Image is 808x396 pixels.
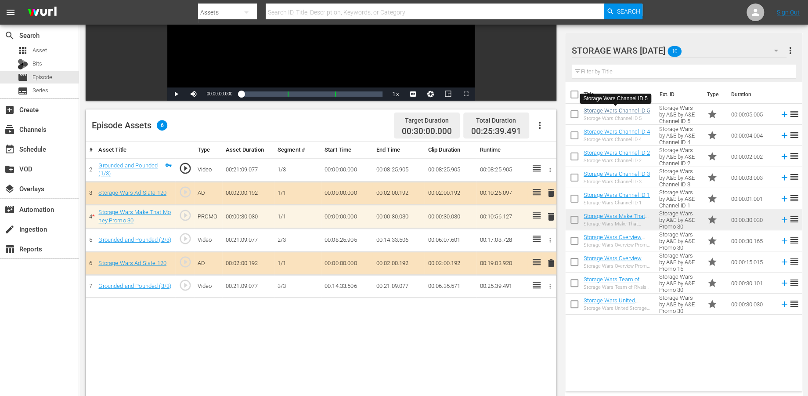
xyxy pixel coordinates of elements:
svg: Add to Episode [779,236,789,246]
span: reorder [789,172,800,182]
th: Duration [726,82,779,107]
img: ans4CAIJ8jUAAAAAAAAAAAAAAAAAAAAAAAAgQb4GAAAAAAAAAAAAAAAAAAAAAAAAJMjXAAAAAAAAAAAAAAAAAAAAAAAAgAT5G... [21,2,63,23]
th: Start Time [321,142,373,158]
a: Sign Out [777,9,800,16]
th: Title [584,82,654,107]
span: Promo [707,172,718,183]
a: Storage Wars Team of Rivals Promo 30 [584,276,643,289]
svg: Add to Episode [779,173,789,182]
td: 5 [86,229,95,252]
td: Storage Wars by A&E by A&E Channel ID 5 [656,104,703,125]
td: 7 [86,275,95,298]
td: 00:08:25.905 [321,229,373,252]
td: 00:00:00.000 [321,158,373,182]
span: delete [545,258,556,269]
button: Play [167,87,185,101]
button: Playback Rate [387,87,404,101]
span: reorder [789,298,800,309]
a: Storage Wars Channel ID 4 [584,128,650,135]
div: Storage Wars Overview Promo 30 [584,242,652,248]
svg: Add to Episode [779,152,789,161]
td: Storage Wars by A&E by A&E Channel ID 3 [656,167,703,188]
span: menu [5,7,16,18]
button: Fullscreen [457,87,475,101]
a: Storage Wars United Storage of America Promo 30 [584,297,649,317]
span: Episode [32,73,52,82]
th: Type [194,142,222,158]
a: Storage Wars Overview Promo 30 [584,234,645,247]
span: Reports [4,244,15,254]
th: End Time [373,142,425,158]
span: reorder [789,214,800,225]
a: Storage Wars Make That Money Promo 30 [98,209,170,224]
td: 1/1 [274,182,321,205]
td: 00:00:30.030 [222,205,274,229]
div: Storage Wars Channel ID 4 [584,137,650,142]
div: Storage Wars Overview Promo 15 [584,263,652,269]
span: delete [545,188,556,198]
span: Promo [707,151,718,162]
td: 00:00:15.015 [728,251,776,272]
span: play_circle_outline [179,185,192,199]
span: Series [18,86,28,96]
button: delete [545,187,556,200]
span: Search [4,30,15,41]
td: 00:14:33.506 [373,229,425,252]
td: 00:00:05.005 [728,104,776,125]
td: 00:00:30.030 [425,205,476,229]
td: 00:00:03.003 [728,167,776,188]
svg: Add to Episode [779,299,789,309]
td: Video [194,275,222,298]
div: Target Duration [402,114,452,127]
button: delete [545,210,556,223]
span: 00:30:00.000 [402,127,452,137]
td: Storage Wars by A&E by A&E Promo 15 [656,251,703,272]
td: 00:00:30.030 [373,205,425,229]
span: Promo [707,130,718,141]
th: Segment # [274,142,321,158]
div: Episode Assets [92,120,167,131]
td: 00:19:03.920 [476,252,528,275]
th: # [86,142,95,158]
span: Schedule [4,144,15,155]
span: play_circle_outline [179,209,192,222]
span: Series [32,86,48,95]
span: play_circle_outline [179,279,192,292]
button: Search [604,4,642,19]
td: 00:06:07.601 [425,229,476,252]
a: Storage Wars Channel ID 3 [584,171,650,177]
svg: Add to Episode [779,215,789,225]
button: Mute [185,87,202,101]
span: reorder [789,193,800,203]
span: Episode [18,72,28,83]
span: delete [545,211,556,222]
div: Storage Wars Channel ID 5 [584,116,650,121]
td: 00:21:09.077 [222,158,274,182]
td: 00:00:30.030 [728,209,776,230]
td: 00:00:30.165 [728,230,776,251]
td: 1/1 [274,205,321,229]
svg: Add to Episode [779,109,789,119]
span: reorder [789,256,800,267]
a: Storage Wars Channel ID 2 [584,149,650,156]
button: delete [545,257,556,269]
td: 00:02:00.192 [373,252,425,275]
td: AD [194,182,222,205]
span: reorder [789,130,800,140]
span: more_vert [785,45,796,56]
td: 00:02:00.192 [425,252,476,275]
span: 6 [157,120,167,131]
div: Total Duration [471,114,521,127]
span: Ingestion [4,224,15,235]
span: Asset [18,45,28,56]
td: 00:08:25.905 [425,158,476,182]
td: PROMO [194,205,222,229]
td: 1/1 [274,252,321,275]
td: Storage Wars by A&E by A&E Channel ID 4 [656,125,703,146]
th: Runtime [476,142,528,158]
span: star [707,214,718,225]
span: Promo [707,193,718,204]
td: 00:00:02.002 [728,146,776,167]
div: Bits [18,59,28,69]
td: 00:00:30.101 [728,272,776,294]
